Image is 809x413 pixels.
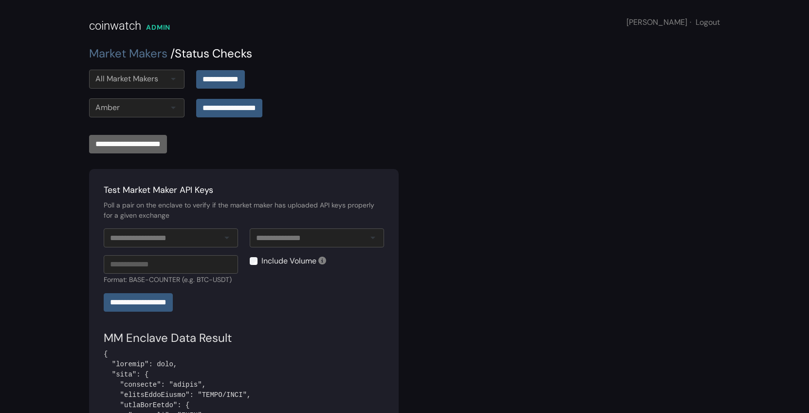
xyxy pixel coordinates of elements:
div: Amber [95,102,120,113]
h4: MM Enclave Data Result [104,331,384,345]
label: Include Volume [261,255,316,267]
div: ADMIN [146,22,170,33]
a: Logout [696,17,720,27]
div: Status Checks [89,45,720,62]
div: All Market Makers [95,73,158,85]
div: Poll a pair on the enclave to verify if the market maker has uploaded API keys properly for a giv... [104,200,384,221]
div: Test Market Maker API Keys [104,184,384,197]
div: [PERSON_NAME] [626,17,720,28]
small: Format: BASE-COUNTER (e.g. BTC-USDT) [104,275,232,284]
a: Market Makers [89,46,167,61]
div: coinwatch [89,17,141,35]
span: / [170,46,175,61]
span: · [690,17,691,27]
